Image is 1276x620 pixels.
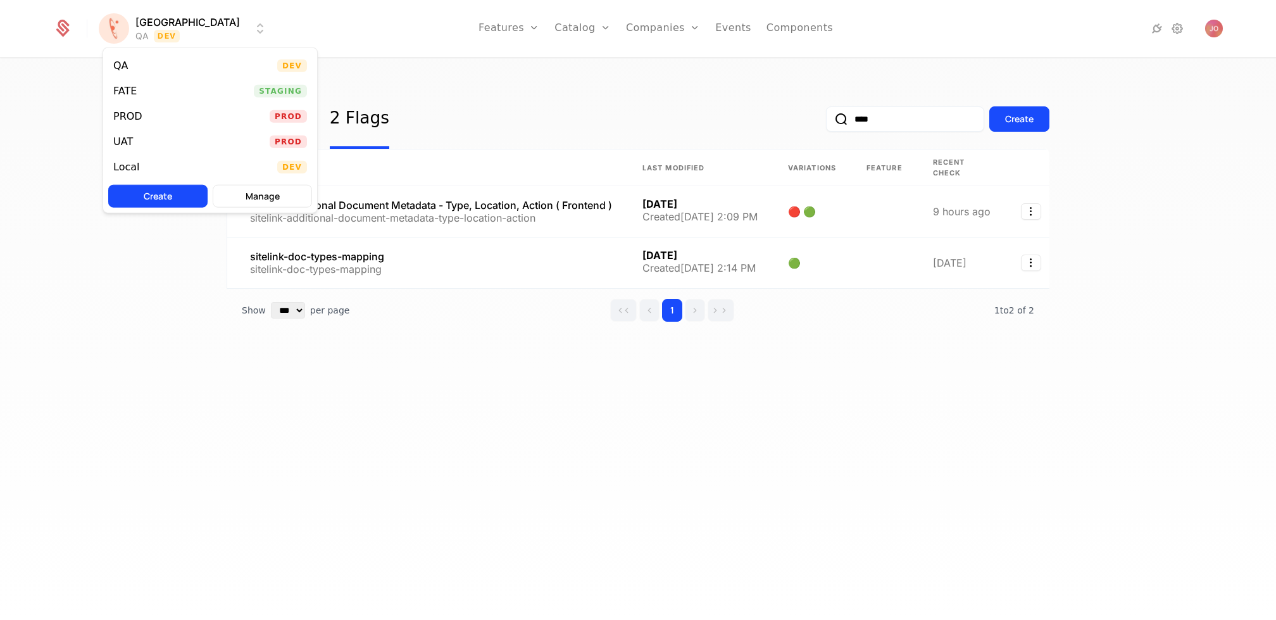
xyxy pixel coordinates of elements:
button: Select action [1021,255,1041,271]
div: QA [113,61,128,71]
div: PROD [113,111,142,122]
div: UAT [113,137,133,147]
span: Prod [270,136,307,148]
button: Select action [1021,203,1041,220]
span: Staging [254,85,307,98]
div: Select environment [103,47,318,213]
span: Dev [277,60,307,72]
span: Dev [277,161,307,174]
div: FATE [113,86,137,96]
span: Prod [270,110,307,123]
button: Manage [213,185,312,208]
button: Create [108,185,208,208]
div: Local [113,162,139,172]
